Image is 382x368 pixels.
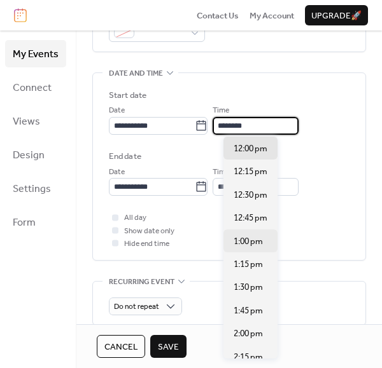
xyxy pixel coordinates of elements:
[13,112,40,132] span: Views
[13,213,36,233] span: Form
[5,74,66,101] a: Connect
[109,67,163,80] span: Date and time
[234,212,267,224] span: 12:45 pm
[124,212,146,224] span: All day
[5,107,66,135] a: Views
[234,258,263,271] span: 1:15 pm
[234,235,263,248] span: 1:00 pm
[250,10,294,22] span: My Account
[197,9,239,22] a: Contact Us
[150,335,187,358] button: Save
[97,335,145,358] button: Cancel
[5,208,66,236] a: Form
[13,78,52,98] span: Connect
[234,281,263,294] span: 1:30 pm
[13,44,59,64] span: My Events
[305,5,368,25] button: Upgrade🚀
[109,150,141,163] div: End date
[234,304,263,317] span: 1:45 pm
[213,166,229,179] span: Time
[234,165,267,178] span: 12:15 pm
[234,351,263,364] span: 2:15 pm
[14,8,27,22] img: logo
[124,225,174,238] span: Show date only
[250,9,294,22] a: My Account
[13,179,51,199] span: Settings
[109,166,125,179] span: Date
[124,238,169,250] span: Hide end time
[114,299,159,314] span: Do not repeat
[311,10,362,22] span: Upgrade 🚀
[109,275,174,288] span: Recurring event
[109,89,146,102] div: Start date
[213,104,229,117] span: Time
[5,175,66,202] a: Settings
[13,146,45,165] span: Design
[109,104,125,117] span: Date
[234,327,263,340] span: 2:00 pm
[158,341,179,353] span: Save
[234,189,267,201] span: 12:30 pm
[5,141,66,168] a: Design
[104,341,138,353] span: Cancel
[5,40,66,67] a: My Events
[197,10,239,22] span: Contact Us
[234,142,267,155] span: 12:00 pm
